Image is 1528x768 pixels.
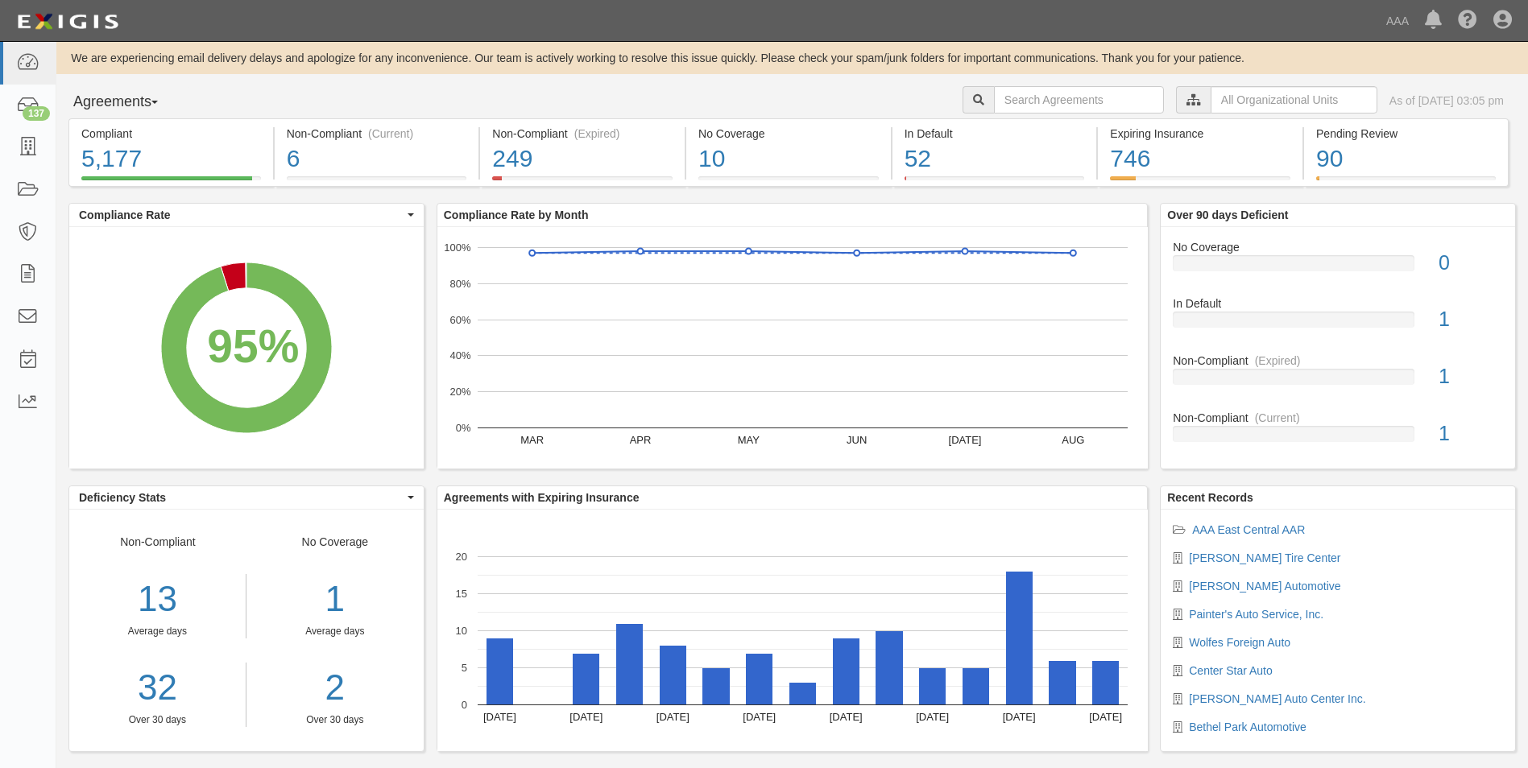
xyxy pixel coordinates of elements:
div: We are experiencing email delivery delays and apologize for any inconvenience. Our team is active... [56,50,1528,66]
text: 100% [444,242,471,254]
text: 5 [462,662,467,674]
i: Help Center - Complianz [1458,11,1477,31]
div: 0 [1427,249,1515,278]
div: (Expired) [574,126,620,142]
div: Average days [259,625,412,638]
input: Search Agreements [994,86,1164,114]
div: Pending Review [1316,126,1496,142]
svg: A chart. [437,510,1148,751]
a: [PERSON_NAME] Automotive [1189,580,1340,593]
text: 80% [449,278,470,290]
span: Compliance Rate [79,207,404,223]
div: Average days [69,625,246,638]
a: Non-Compliant(Expired)1 [1173,353,1503,410]
div: No Coverage [698,126,879,142]
div: 13 [69,574,246,625]
a: Center Star Auto [1189,664,1273,677]
a: In Default1 [1173,295,1503,353]
a: 32 [69,663,246,713]
div: 90 [1316,142,1496,176]
a: Non-Compliant(Expired)249 [480,176,685,189]
div: 1 [259,574,412,625]
a: Expiring Insurance746 [1098,176,1302,189]
b: Compliance Rate by Month [444,209,589,221]
div: Compliant [81,126,261,142]
div: 10 [698,142,879,176]
text: [DATE] [483,711,516,723]
div: No Coverage [246,534,424,727]
text: 10 [455,625,466,637]
a: Compliant5,177 [68,176,273,189]
div: 1 [1427,362,1515,391]
div: 1 [1427,305,1515,334]
div: 5,177 [81,142,261,176]
div: No Coverage [1161,239,1515,255]
text: [DATE] [1089,711,1122,723]
svg: A chart. [437,227,1148,469]
div: Expiring Insurance [1110,126,1290,142]
b: Agreements with Expiring Insurance [444,491,640,504]
text: [DATE] [830,711,863,723]
div: 249 [492,142,673,176]
div: 95% [207,314,299,379]
text: 0% [455,422,470,434]
text: 20 [455,551,466,563]
div: (Expired) [1255,353,1301,369]
div: 52 [905,142,1085,176]
a: Wolfes Foreign Auto [1189,636,1290,649]
img: logo-5460c22ac91f19d4615b14bd174203de0afe785f0fc80cf4dbbc73dc1793850b.png [12,7,123,36]
a: AAA [1378,5,1417,37]
text: [DATE] [916,711,949,723]
input: All Organizational Units [1211,86,1377,114]
svg: A chart. [69,227,424,469]
a: [PERSON_NAME] Auto Center Inc. [1189,692,1365,705]
div: Over 30 days [259,713,412,727]
text: [DATE] [743,711,776,723]
a: AAA East Central AAR [1192,523,1305,536]
div: 6 [287,142,467,176]
button: Deficiency Stats [69,486,424,509]
a: No Coverage0 [1173,239,1503,296]
text: AUG [1062,434,1084,446]
text: 0 [462,699,467,711]
div: As of [DATE] 03:05 pm [1389,93,1504,109]
b: Over 90 days Deficient [1167,209,1288,221]
text: [DATE] [569,711,603,723]
a: In Default52 [892,176,1097,189]
text: [DATE] [948,434,981,446]
a: 2 [259,663,412,713]
a: Bethel Park Automotive [1189,721,1306,733]
a: Pending Review90 [1304,176,1509,189]
div: In Default [905,126,1085,142]
div: Non-Compliant (Current) [287,126,467,142]
b: Recent Records [1167,491,1253,504]
a: Painter's Auto Service, Inc. [1189,608,1323,621]
a: Non-Compliant(Current)6 [275,176,479,189]
text: MAR [520,434,544,446]
div: 137 [23,106,50,121]
span: Deficiency Stats [79,489,404,506]
div: Non-Compliant [1161,353,1515,369]
a: No Coverage10 [686,176,891,189]
text: 20% [449,386,470,398]
text: [DATE] [656,711,689,723]
text: APR [629,434,651,446]
a: [PERSON_NAME] Tire Center [1189,551,1340,564]
button: Agreements [68,86,189,118]
text: MAY [737,434,760,446]
button: Compliance Rate [69,204,424,226]
text: 60% [449,313,470,325]
a: Non-Compliant(Current)1 [1173,410,1503,455]
div: 746 [1110,142,1290,176]
div: Non-Compliant [1161,410,1515,426]
text: 15 [455,588,466,600]
text: JUN [847,434,867,446]
text: 40% [449,349,470,361]
text: [DATE] [1002,711,1035,723]
div: 1 [1427,419,1515,448]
